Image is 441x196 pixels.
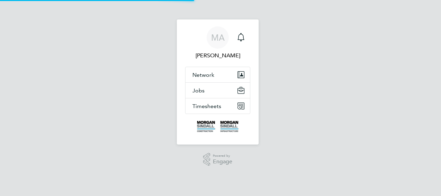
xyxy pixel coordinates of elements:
[213,153,232,159] span: Powered by
[192,103,221,109] span: Timesheets
[185,121,250,132] a: Go to home page
[185,98,250,114] button: Timesheets
[185,67,250,82] button: Network
[213,159,232,165] span: Engage
[185,26,250,60] a: MA[PERSON_NAME]
[197,121,239,132] img: morgansindall-logo-retina.png
[192,87,205,94] span: Jobs
[177,19,259,145] nav: Main navigation
[211,33,225,42] span: MA
[185,83,250,98] button: Jobs
[192,72,214,78] span: Network
[203,153,233,166] a: Powered byEngage
[185,51,250,60] span: Mark Alexander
